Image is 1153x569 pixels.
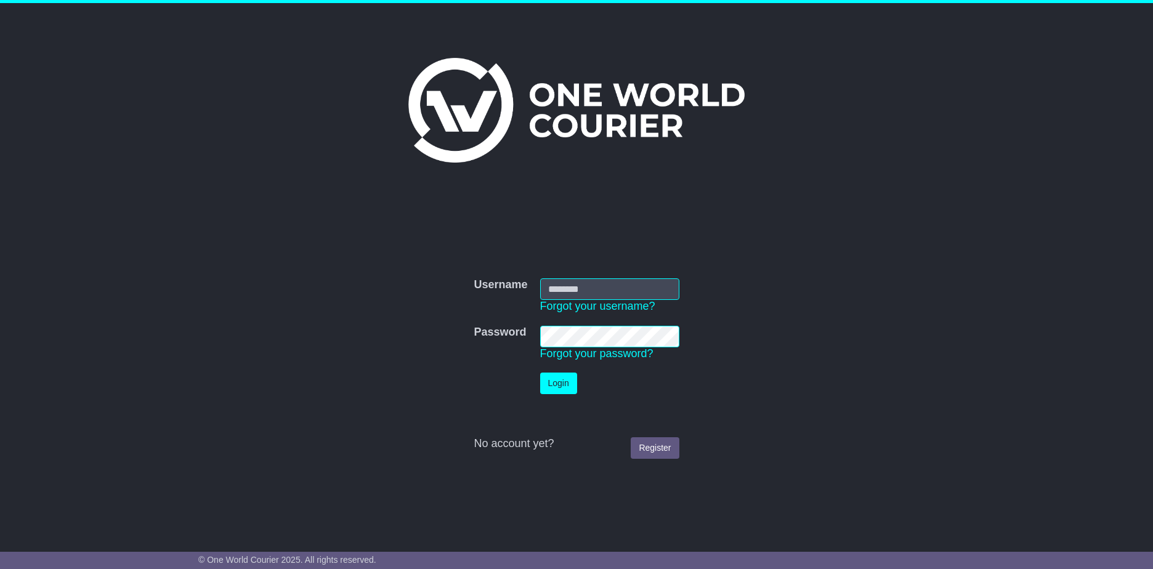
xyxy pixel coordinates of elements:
div: No account yet? [474,437,679,451]
label: Username [474,278,527,292]
a: Forgot your password? [540,347,653,360]
img: One World [408,58,745,163]
span: © One World Courier 2025. All rights reserved. [198,555,376,565]
label: Password [474,326,526,339]
a: Forgot your username? [540,300,655,312]
a: Register [631,437,679,459]
button: Login [540,373,577,394]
